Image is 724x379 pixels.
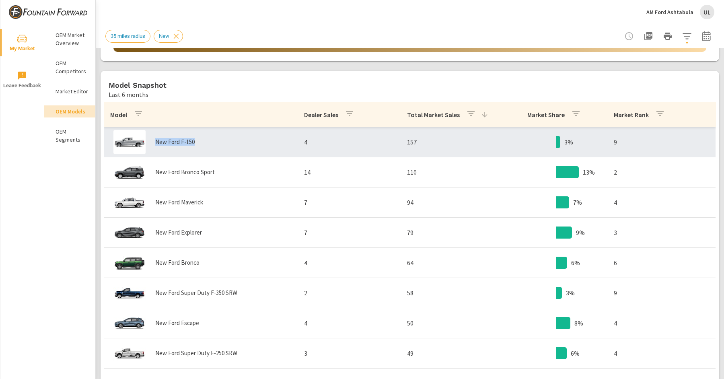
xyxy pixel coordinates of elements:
p: 9 [614,137,709,147]
p: 3 [304,348,395,358]
span: New [154,33,174,39]
p: 79 [407,228,498,237]
span: 35 miles radius [106,33,150,39]
p: 6% [571,258,580,268]
p: Model [110,111,127,119]
button: Select Date Range [698,28,714,44]
p: Last 6 months [109,90,148,99]
img: glamour [113,220,146,245]
p: New Ford Super Duty F-350 SRW [155,289,237,297]
p: 3 [614,228,709,237]
p: 4 [614,348,709,358]
p: 6 [614,258,709,268]
p: 8% [574,318,583,328]
div: OEM Competitors [44,57,95,77]
p: 4 [304,318,395,328]
p: New Ford F-150 [155,138,195,146]
p: AM Ford Ashtabula [646,8,693,16]
p: 4 [614,318,709,328]
img: glamour [113,281,146,305]
p: Dealer Sales [304,111,338,119]
img: glamour [113,130,146,154]
p: 94 [407,198,498,207]
span: Leave Feedback [3,71,41,91]
p: New Ford Explorer [155,229,202,236]
p: 110 [407,167,498,177]
button: Apply Filters [679,28,695,44]
p: 64 [407,258,498,268]
div: Market Editor [44,85,95,97]
p: OEM Models [56,107,89,115]
p: 4 [304,137,395,147]
p: Total Market Sales [407,111,460,119]
p: 4 [304,258,395,268]
button: "Export Report to PDF" [640,28,656,44]
span: My Market [3,34,41,54]
h5: Model Snapshot [109,81,167,89]
p: New Ford Bronco [155,259,200,266]
p: 3% [564,137,573,147]
p: 3% [566,288,575,298]
img: glamour [113,341,146,365]
p: New Ford Super Duty F-250 SRW [155,350,237,357]
img: glamour [113,311,146,335]
img: glamour [113,190,146,214]
div: New [154,30,183,43]
p: Market Rank [614,111,649,119]
p: 7% [573,198,582,207]
p: Market Editor [56,87,89,95]
p: OEM Competitors [56,59,89,75]
p: New Ford Maverick [155,199,203,206]
p: 9% [576,228,585,237]
p: OEM Market Overview [56,31,89,47]
img: glamour [113,251,146,275]
p: 14 [304,167,395,177]
button: Print Report [660,28,676,44]
div: OEM Models [44,105,95,117]
p: 6% [571,348,580,358]
p: 49 [407,348,498,358]
div: OEM Market Overview [44,29,95,49]
p: New Ford Escape [155,319,199,327]
p: 50 [407,318,498,328]
div: nav menu [0,24,44,98]
p: 7 [304,198,395,207]
p: Market Share [527,111,565,119]
p: 13% [583,167,595,177]
p: New Ford Bronco Sport [155,169,215,176]
p: 9 [614,288,709,298]
div: OEM Segments [44,126,95,146]
p: 2 [614,167,709,177]
p: 7 [304,228,395,237]
p: 4 [614,198,709,207]
div: UL [700,5,714,19]
p: OEM Segments [56,128,89,144]
p: 2 [304,288,395,298]
p: 58 [407,288,498,298]
img: glamour [113,160,146,184]
p: 157 [407,137,498,147]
